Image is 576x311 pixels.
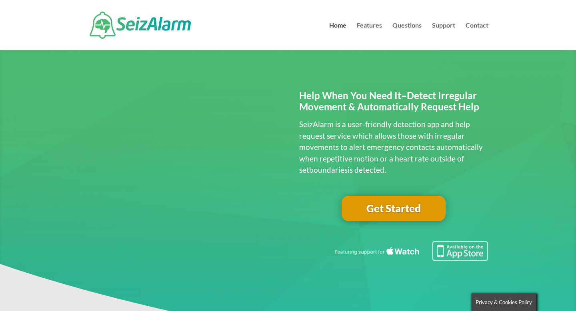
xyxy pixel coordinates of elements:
[466,22,488,50] a: Contact
[476,299,532,305] span: Privacy & Cookies Policy
[432,22,455,50] a: Support
[505,280,567,302] iframe: Help widget launcher
[357,22,382,50] a: Features
[392,22,422,50] a: Questions
[342,196,446,221] a: Get Started
[299,119,488,176] p: SeizAlarm is a user-friendly detection app and help request service which allows those with irreg...
[333,241,488,261] img: Seizure detection available in the Apple App Store.
[309,165,348,174] span: boundaries
[329,22,346,50] a: Home
[299,90,488,117] h2: Help When You Need It–Detect Irregular Movement & Automatically Request Help
[333,253,488,263] a: Featuring seizure detection support for the Apple Watch
[90,12,191,39] img: SeizAlarm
